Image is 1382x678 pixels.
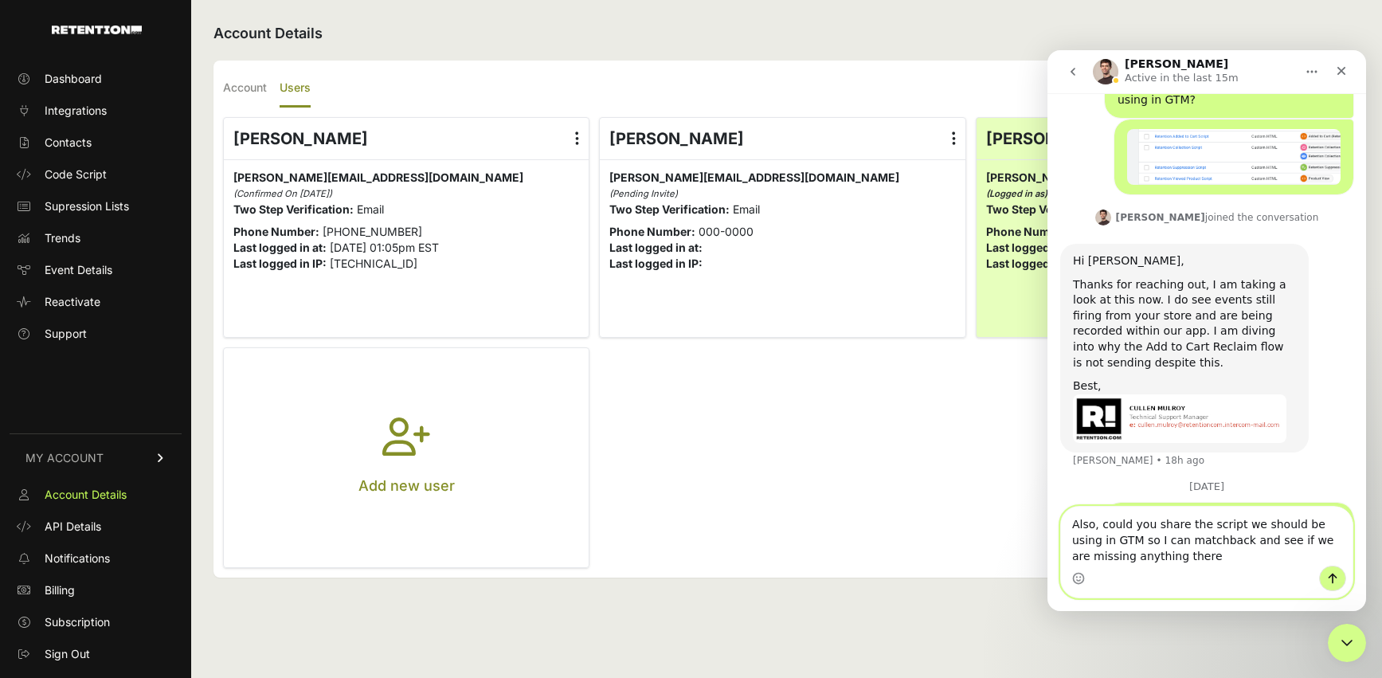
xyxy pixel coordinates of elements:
[10,162,182,187] a: Code Script
[233,202,354,216] strong: Two Step Verification:
[10,433,182,482] a: MY ACCOUNT
[45,167,107,182] span: Code Script
[233,170,523,184] span: [PERSON_NAME][EMAIL_ADDRESS][DOMAIN_NAME]
[986,241,1079,254] strong: Last logged in at:
[45,103,107,119] span: Integrations
[10,482,182,508] a: Account Details
[1328,624,1366,662] iframe: Intercom live chat
[10,609,182,635] a: Subscription
[224,118,589,159] div: [PERSON_NAME]
[986,257,1079,270] strong: Last logged in IP:
[986,225,1072,238] strong: Phone Number:
[10,194,182,219] a: Supression Lists
[977,118,1341,159] div: [PERSON_NAME]
[10,257,182,283] a: Event Details
[10,289,182,315] a: Reactivate
[45,135,92,151] span: Contacts
[10,514,182,539] a: API Details
[330,257,417,270] span: [TECHNICAL_ID]
[233,241,327,254] strong: Last logged in at:
[10,130,182,155] a: Contacts
[45,614,110,630] span: Subscription
[233,188,332,199] i: (Confirmed On [DATE])
[45,230,80,246] span: Trends
[45,582,75,598] span: Billing
[323,225,422,238] span: [PHONE_NUMBER]
[10,66,182,92] a: Dashboard
[45,646,90,662] span: Sign Out
[1047,50,1366,611] iframe: To enrich screen reader interactions, please activate Accessibility in Grammarly extension settings
[358,475,455,497] p: Add new user
[233,225,319,238] strong: Phone Number:
[986,170,1276,184] span: [PERSON_NAME][EMAIL_ADDRESS][DOMAIN_NAME]
[609,225,695,238] strong: Phone Number:
[609,188,678,199] i: (Pending Invite)
[45,326,87,342] span: Support
[45,262,112,278] span: Event Details
[10,98,182,123] a: Integrations
[280,70,311,108] label: Users
[45,551,110,566] span: Notifications
[986,188,1047,199] i: (Logged in as)
[45,198,129,214] span: Supression Lists
[10,321,182,347] a: Support
[609,257,703,270] strong: Last logged in IP:
[45,519,101,535] span: API Details
[10,578,182,603] a: Billing
[224,348,589,567] button: Add new user
[45,487,127,503] span: Account Details
[733,202,760,216] span: Email
[986,202,1106,216] strong: Two Step Verification:
[609,241,703,254] strong: Last logged in at:
[699,225,754,238] span: 000-0000
[45,294,100,310] span: Reactivate
[52,25,142,34] img: Retention.com
[233,257,327,270] strong: Last logged in IP:
[213,22,1352,45] h2: Account Details
[10,225,182,251] a: Trends
[10,641,182,667] a: Sign Out
[223,70,267,108] label: Account
[357,202,384,216] span: Email
[609,202,730,216] strong: Two Step Verification:
[609,170,899,184] span: [PERSON_NAME][EMAIL_ADDRESS][DOMAIN_NAME]
[45,71,102,87] span: Dashboard
[25,450,104,466] span: MY ACCOUNT
[10,546,182,571] a: Notifications
[600,118,965,159] div: [PERSON_NAME]
[330,241,439,254] span: [DATE] 01:05pm EST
